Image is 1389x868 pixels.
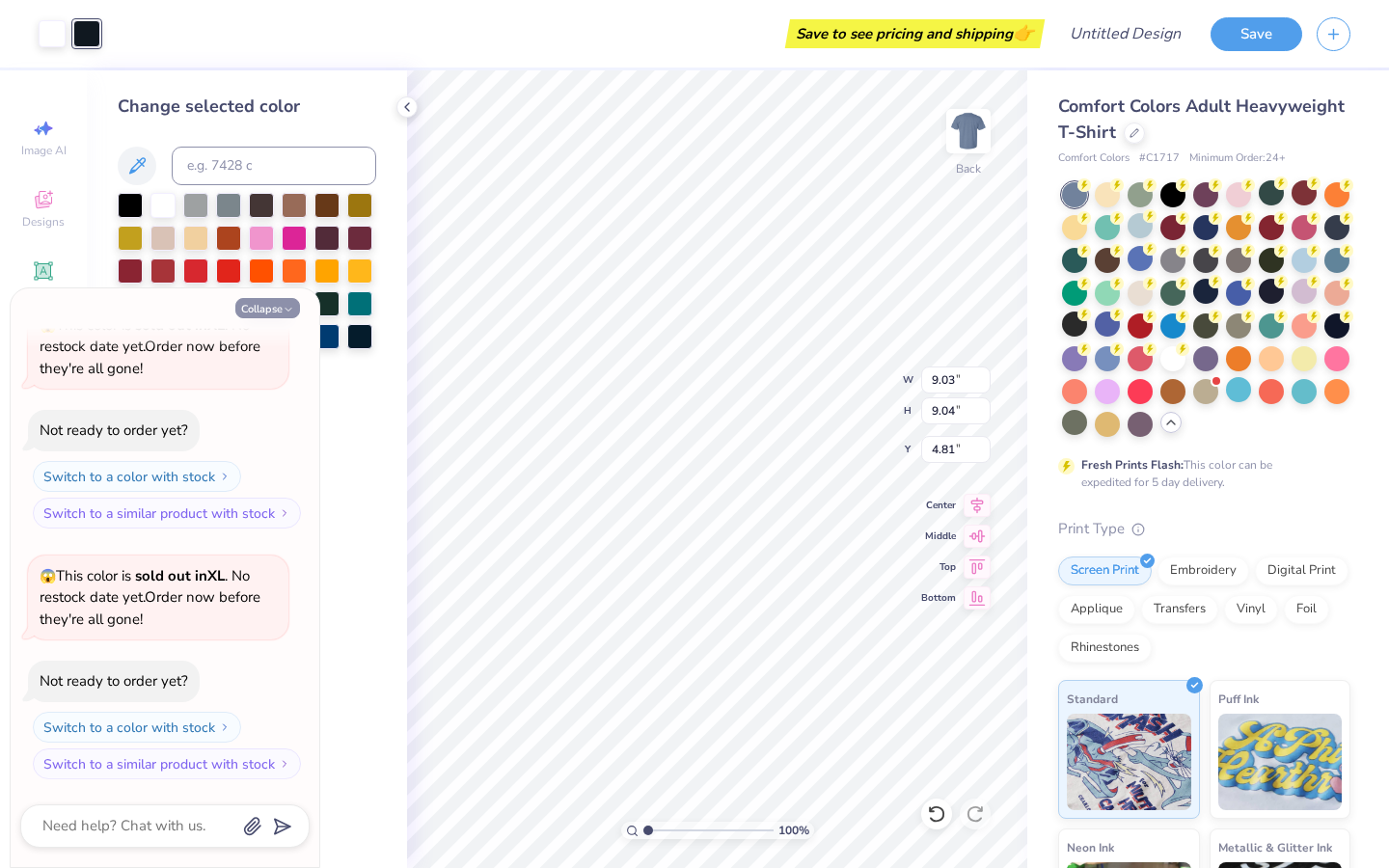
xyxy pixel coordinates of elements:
span: 100 % [778,822,809,839]
img: Switch to a similar product with stock [279,507,290,519]
strong: Fresh Prints Flash: [1081,457,1184,473]
span: Bottom [921,591,956,605]
span: Middle [921,529,956,543]
span: Puff Ink [1218,689,1259,709]
button: Switch to a similar product with stock [33,748,301,779]
div: Save to see pricing and shipping [790,19,1040,48]
div: Screen Print [1058,556,1152,585]
img: Switch to a color with stock [219,721,231,733]
div: Print Type [1058,518,1350,540]
div: Transfers [1141,595,1218,624]
span: 😱 [40,316,56,335]
span: This color is . No restock date yet. Order now before they're all gone! [40,315,260,378]
button: Switch to a color with stock [33,712,241,743]
img: Standard [1067,714,1191,810]
span: Comfort Colors Adult Heavyweight T-Shirt [1058,95,1345,144]
span: 😱 [40,567,56,585]
div: Vinyl [1224,595,1278,624]
div: Rhinestones [1058,634,1152,663]
div: Back [956,160,981,177]
span: This color is . No restock date yet. Order now before they're all gone! [40,566,260,629]
span: Top [921,560,956,574]
button: Switch to a similar product with stock [33,498,301,529]
span: Add Text [20,285,67,301]
input: Untitled Design [1054,14,1196,53]
span: Image AI [21,143,67,158]
span: 👉 [1013,21,1034,44]
span: Metallic & Glitter Ink [1218,837,1332,857]
button: Save [1211,17,1302,51]
strong: sold out in XL [135,315,225,335]
input: e.g. 7428 c [172,147,376,185]
img: Back [949,112,988,150]
div: This color can be expedited for 5 day delivery. [1081,456,1319,491]
div: Not ready to order yet? [40,671,188,691]
span: Minimum Order: 24 + [1189,150,1286,167]
strong: sold out in XL [135,566,225,585]
span: Comfort Colors [1058,150,1130,167]
div: Foil [1284,595,1329,624]
div: Change selected color [118,94,376,120]
div: Embroidery [1157,556,1249,585]
img: Puff Ink [1218,714,1343,810]
span: Standard [1067,689,1118,709]
img: Switch to a color with stock [219,471,231,482]
div: Applique [1058,595,1135,624]
span: Designs [22,214,65,230]
span: Center [921,499,956,512]
div: Not ready to order yet? [40,420,188,440]
div: Digital Print [1255,556,1348,585]
button: Collapse [235,298,300,318]
span: # C1717 [1139,150,1180,167]
button: Switch to a color with stock [33,461,241,492]
img: Switch to a similar product with stock [279,758,290,770]
span: Neon Ink [1067,837,1114,857]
